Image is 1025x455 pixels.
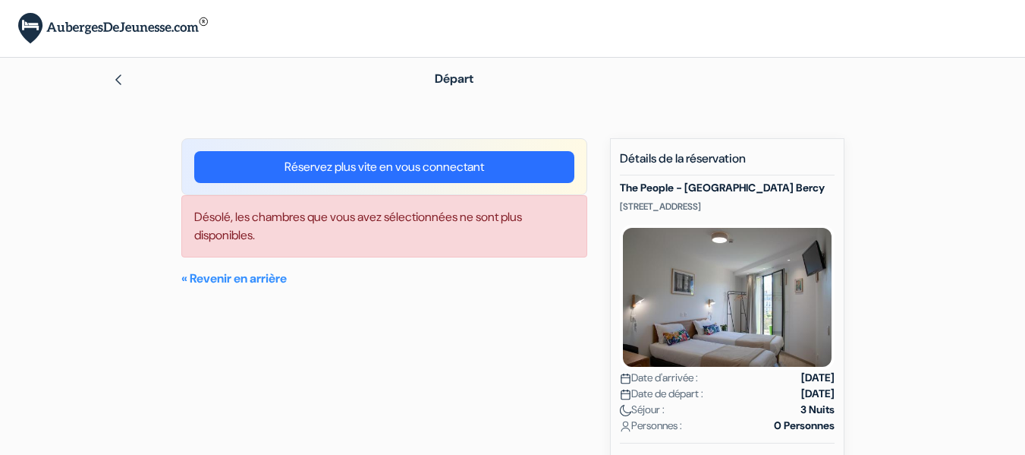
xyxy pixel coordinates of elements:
img: user_icon.svg [620,421,631,432]
img: AubergesDeJeunesse.com [18,13,208,44]
img: calendar.svg [620,373,631,384]
span: Départ [435,71,473,87]
div: Désolé, les chambres que vous avez sélectionnées ne sont plus disponibles. [181,195,587,258]
span: Personnes : [620,418,682,434]
strong: [DATE] [801,370,835,386]
span: Séjour : [620,402,665,418]
p: [STREET_ADDRESS] [620,201,835,213]
img: calendar.svg [620,389,631,400]
strong: 3 Nuits [800,402,835,418]
a: « Revenir en arrière [181,270,287,286]
a: Réservez plus vite en vous connectant [194,151,574,183]
span: Date d'arrivée : [620,370,698,386]
strong: [DATE] [801,386,835,402]
img: left_arrow.svg [112,74,124,86]
h5: Détails de la réservation [620,151,835,175]
strong: 0 Personnes [774,418,835,434]
h5: The People - [GEOGRAPHIC_DATA] Bercy [620,182,835,194]
span: Date de départ : [620,386,703,402]
img: moon.svg [620,405,631,416]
